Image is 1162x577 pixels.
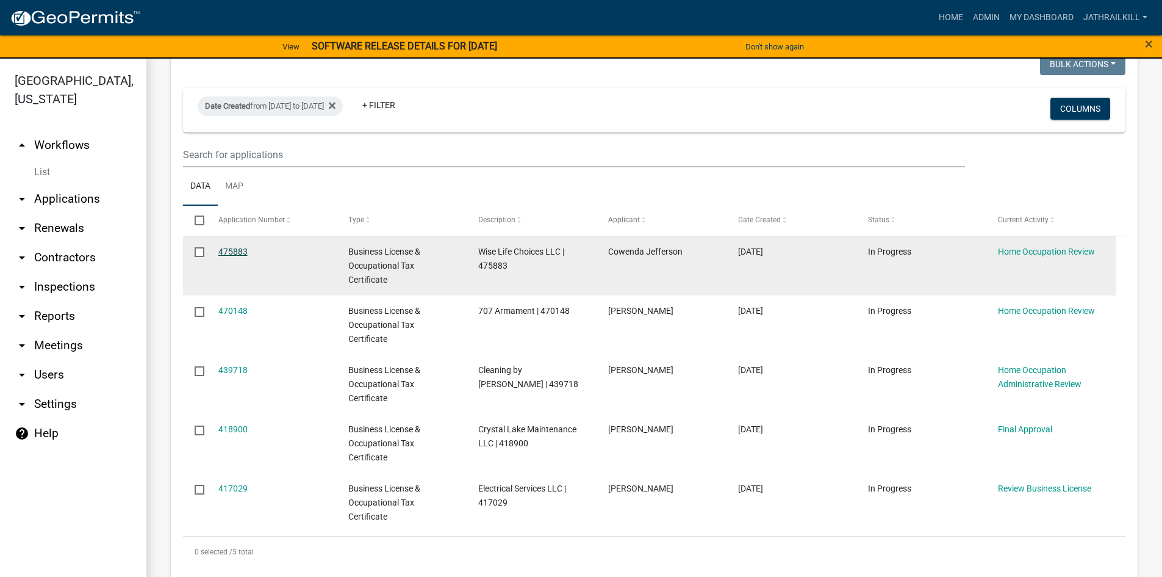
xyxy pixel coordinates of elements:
[1145,35,1153,53] span: ×
[738,247,763,256] span: 09/09/2025
[998,365,1081,389] a: Home Occupation Administrative Review
[478,365,578,389] span: Cleaning by Lauren | 439718
[868,306,911,316] span: In Progress
[738,365,763,375] span: 06/23/2025
[868,216,889,224] span: Status
[1040,53,1125,75] button: Bulk Actions
[998,484,1091,493] a: Review Business License
[183,206,206,235] datatable-header-cell: Select
[868,247,911,256] span: In Progress
[478,216,515,224] span: Description
[868,424,911,434] span: In Progress
[998,247,1095,256] a: Home Occupation Review
[348,365,420,403] span: Business License & Occupational Tax Certificate
[353,94,405,116] a: + Filter
[868,484,911,493] span: In Progress
[15,426,29,441] i: help
[998,216,1049,224] span: Current Activity
[608,424,673,434] span: Jackie Webb
[1050,98,1110,120] button: Columns
[467,206,597,235] datatable-header-cell: Description
[218,424,248,434] a: 418900
[478,424,576,448] span: Crystal Lake Maintenance LLC | 418900
[183,142,965,167] input: Search for applications
[738,216,781,224] span: Date Created
[738,424,763,434] span: 05/09/2025
[968,6,1005,29] a: Admin
[15,368,29,382] i: arrow_drop_down
[998,306,1095,316] a: Home Occupation Review
[278,37,304,57] a: View
[868,365,911,375] span: In Progress
[478,306,570,316] span: 707 Armament | 470148
[934,6,968,29] a: Home
[198,96,343,116] div: from [DATE] to [DATE]
[218,484,248,493] a: 417029
[478,484,566,507] span: Electrical Services LLC | 417029
[15,309,29,324] i: arrow_drop_down
[726,206,856,235] datatable-header-cell: Date Created
[15,192,29,206] i: arrow_drop_down
[15,250,29,265] i: arrow_drop_down
[597,206,726,235] datatable-header-cell: Applicant
[15,397,29,412] i: arrow_drop_down
[15,280,29,294] i: arrow_drop_down
[348,424,420,462] span: Business License & Occupational Tax Certificate
[183,167,218,206] a: Data
[312,40,497,52] strong: SOFTWARE RELEASE DETAILS FOR [DATE]
[738,306,763,316] span: 08/27/2025
[608,247,683,256] span: Cowenda Jefferson
[348,484,420,521] span: Business License & Occupational Tax Certificate
[195,548,232,556] span: 0 selected /
[1078,6,1152,29] a: Jathrailkill
[738,484,763,493] span: 05/06/2025
[348,306,420,344] span: Business License & Occupational Tax Certificate
[218,216,285,224] span: Application Number
[986,206,1116,235] datatable-header-cell: Current Activity
[15,338,29,353] i: arrow_drop_down
[348,216,364,224] span: Type
[856,206,986,235] datatable-header-cell: Status
[478,247,564,270] span: Wise Life Choices LLC | 475883
[218,365,248,375] a: 439718
[206,206,336,235] datatable-header-cell: Application Number
[608,306,673,316] span: Chris Zolomy
[15,138,29,153] i: arrow_drop_up
[741,37,809,57] button: Don't show again
[205,101,250,111] span: Date Created
[998,424,1052,434] a: Final Approval
[15,221,29,236] i: arrow_drop_down
[336,206,466,235] datatable-header-cell: Type
[1145,37,1153,51] button: Close
[218,306,248,316] a: 470148
[608,365,673,375] span: Lauren Tharpe
[1005,6,1078,29] a: My Dashboard
[348,247,420,285] span: Business License & Occupational Tax Certificate
[608,216,640,224] span: Applicant
[608,484,673,493] span: Bryant
[218,167,251,206] a: Map
[218,247,248,256] a: 475883
[183,537,1125,567] div: 5 total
